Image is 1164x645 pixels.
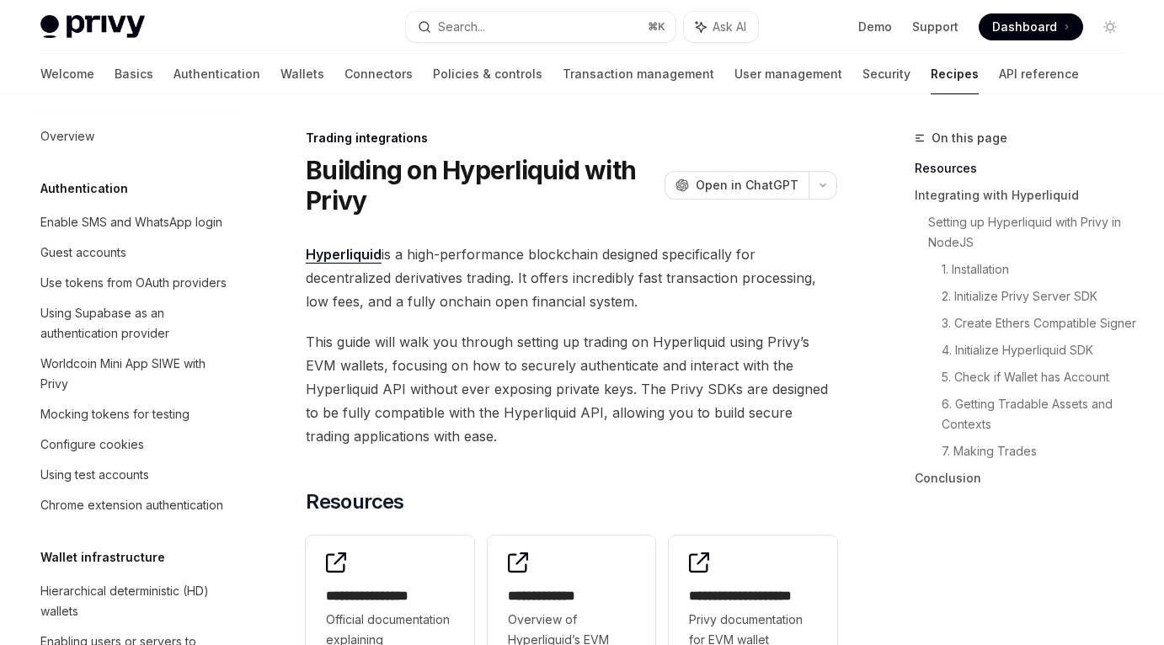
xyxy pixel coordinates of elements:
div: Trading integrations [306,130,837,147]
a: Use tokens from OAuth providers [27,268,243,298]
h5: Wallet infrastructure [40,547,165,568]
a: Worldcoin Mini App SIWE with Privy [27,349,243,399]
a: Recipes [931,54,979,94]
span: Open in ChatGPT [696,177,798,194]
div: Search... [438,17,485,37]
a: Wallets [280,54,324,94]
span: This guide will walk you through setting up trading on Hyperliquid using Privy’s EVM wallets, foc... [306,330,837,448]
a: Support [912,19,958,35]
div: Configure cookies [40,434,144,455]
span: ⌘ K [648,20,665,34]
a: Demo [858,19,892,35]
a: 6. Getting Tradable Assets and Contexts [942,391,1137,438]
span: Ask AI [713,19,746,35]
a: 4. Initialize Hyperliquid SDK [942,337,1137,364]
a: Overview [27,121,243,152]
img: light logo [40,15,145,39]
h1: Building on Hyperliquid with Privy [306,155,658,216]
a: Using Supabase as an authentication provider [27,298,243,349]
a: Resources [915,155,1137,182]
div: Overview [40,126,94,147]
a: 5. Check if Wallet has Account [942,364,1137,391]
a: Policies & controls [433,54,542,94]
span: is a high-performance blockchain designed specifically for decentralized derivatives trading. It ... [306,243,837,313]
div: Using test accounts [40,465,149,485]
a: Integrating with Hyperliquid [915,182,1137,209]
a: 7. Making Trades [942,438,1137,465]
button: Search...⌘K [406,12,675,42]
span: On this page [932,128,1007,148]
a: Hyperliquid [306,246,382,264]
a: 1. Installation [942,256,1137,283]
a: User management [734,54,842,94]
a: Chrome extension authentication [27,490,243,520]
a: Conclusion [915,465,1137,492]
div: Using Supabase as an authentication provider [40,303,232,344]
div: Guest accounts [40,243,126,263]
div: Mocking tokens for testing [40,404,190,424]
a: Using test accounts [27,460,243,490]
a: Security [862,54,910,94]
div: Worldcoin Mini App SIWE with Privy [40,354,232,394]
a: Mocking tokens for testing [27,399,243,429]
div: Use tokens from OAuth providers [40,273,227,293]
a: Enable SMS and WhatsApp login [27,207,243,237]
a: Welcome [40,54,94,94]
div: Chrome extension authentication [40,495,223,515]
a: 3. Create Ethers Compatible Signer [942,310,1137,337]
a: Guest accounts [27,237,243,268]
a: Dashboard [979,13,1083,40]
span: Dashboard [992,19,1057,35]
a: Configure cookies [27,429,243,460]
a: Connectors [344,54,413,94]
a: Transaction management [563,54,714,94]
a: 2. Initialize Privy Server SDK [942,283,1137,310]
a: API reference [999,54,1079,94]
button: Toggle dark mode [1097,13,1124,40]
div: Hierarchical deterministic (HD) wallets [40,581,232,621]
div: Enable SMS and WhatsApp login [40,212,222,232]
button: Ask AI [684,12,758,42]
a: Basics [115,54,153,94]
a: Setting up Hyperliquid with Privy in NodeJS [928,209,1137,256]
a: Authentication [174,54,260,94]
h5: Authentication [40,179,128,199]
a: Hierarchical deterministic (HD) wallets [27,576,243,626]
button: Open in ChatGPT [665,171,809,200]
span: Resources [306,488,404,515]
